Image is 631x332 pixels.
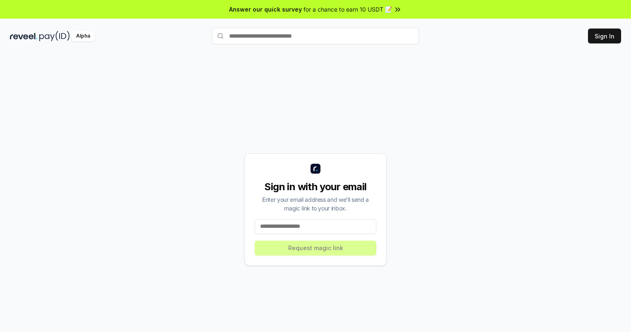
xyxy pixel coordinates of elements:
span: for a chance to earn 10 USDT 📝 [304,5,392,14]
span: Answer our quick survey [229,5,302,14]
img: reveel_dark [10,31,38,41]
div: Sign in with your email [255,180,376,193]
img: logo_small [311,164,320,174]
div: Alpha [72,31,95,41]
button: Sign In [588,29,621,43]
div: Enter your email address and we’ll send a magic link to your inbox. [255,195,376,213]
img: pay_id [39,31,70,41]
